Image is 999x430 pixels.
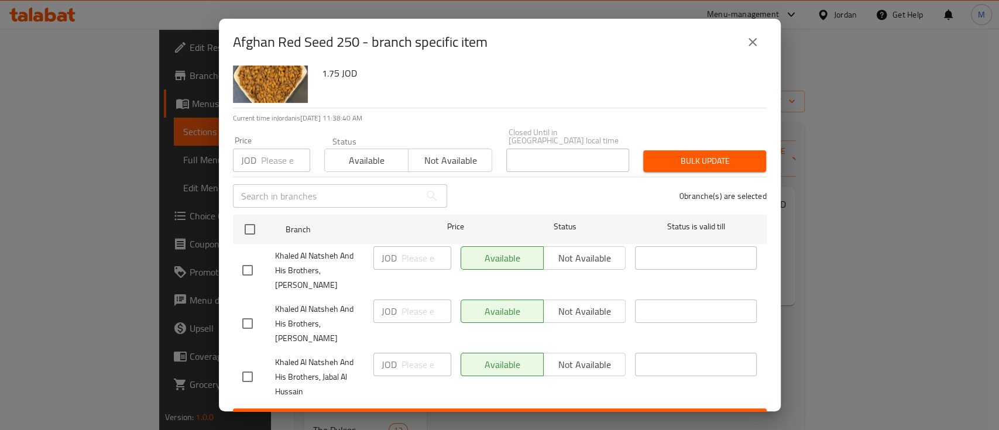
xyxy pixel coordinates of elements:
span: Price [417,219,495,234]
button: Bulk update [643,150,766,172]
img: Afghan Red Seed 250 [233,28,308,103]
p: JOD [382,251,397,265]
button: Save [233,408,767,430]
p: JOD [382,357,397,371]
span: Khaled Al Natsheh And His Brothers, Jabal Al Hussain [275,355,364,399]
p: 0 branche(s) are selected [679,190,767,202]
h6: 1.75 JOD [322,65,757,81]
button: Not available [408,149,492,172]
span: Status [504,219,626,234]
span: Branch [286,222,407,237]
span: Khaled Al Natsheh And His Brothers, [PERSON_NAME] [275,302,364,346]
span: Bulk update [653,154,757,168]
input: Please enter price [401,353,451,376]
p: Current time in Jordan is [DATE] 11:38:40 AM [233,113,767,123]
p: JOD [241,153,256,167]
span: Status is valid till [635,219,757,234]
span: Available [329,152,404,169]
input: Please enter price [261,149,310,172]
input: Please enter price [401,246,451,270]
button: close [739,28,767,56]
span: Not available [413,152,488,169]
input: Please enter price [401,300,451,323]
input: Search in branches [233,184,420,208]
h2: Afghan Red Seed 250 - branch specific item [233,33,488,51]
p: JOD [382,304,397,318]
span: Khaled Al Natsheh And His Brothers, [PERSON_NAME] [275,249,364,293]
button: Available [324,149,408,172]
